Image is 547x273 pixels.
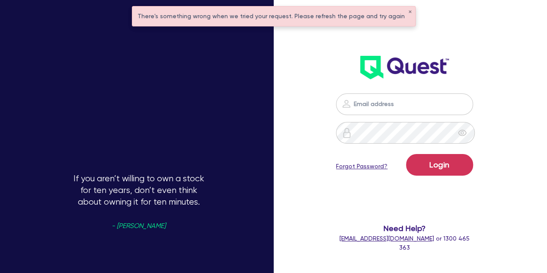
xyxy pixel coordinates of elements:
div: There's something wrong when we tried your request. Please refresh the page and try again [132,6,415,26]
button: Login [406,154,473,176]
span: eye [458,128,467,137]
input: Email address [336,93,473,115]
img: icon-password [341,99,352,109]
button: ✕ [408,10,412,14]
img: wH2k97JdezQIQAAAABJRU5ErkJggg== [360,56,449,79]
span: - [PERSON_NAME] [112,223,166,229]
img: icon-password [342,128,352,138]
a: Forgot Password? [336,162,387,171]
span: or 1300 465 363 [339,235,470,251]
a: [EMAIL_ADDRESS][DOMAIN_NAME] [339,235,434,242]
span: Need Help? [336,222,473,234]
